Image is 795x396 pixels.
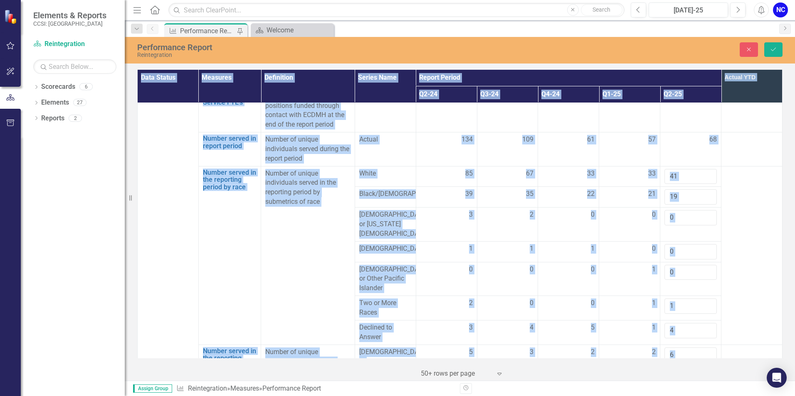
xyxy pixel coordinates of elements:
div: 2 [69,115,82,122]
span: [DEMOGRAPHIC_DATA] or [DEMOGRAPHIC_DATA] [359,347,412,376]
span: 0 [591,298,595,308]
a: Measures [230,384,259,392]
small: CCSI: [GEOGRAPHIC_DATA] [33,20,106,27]
span: 0 [469,265,473,274]
a: Elements [41,98,69,108]
span: 2 [591,347,595,357]
span: Elements & Reports [33,10,106,20]
span: 4 [530,323,533,332]
a: Welcome [253,25,332,35]
span: 2 [530,210,533,220]
button: [DATE]-25 [649,2,728,17]
span: [DEMOGRAPHIC_DATA] [359,244,412,254]
div: » » [176,384,454,394]
input: Search ClearPoint... [168,3,625,17]
span: 1 [652,323,656,332]
span: [DEMOGRAPHIC_DATA] or Other Pacific Islander [359,265,412,293]
span: 0 [652,244,656,254]
span: Declined to Answer [359,323,412,342]
span: 0 [530,298,533,308]
span: Actual [359,135,412,144]
a: Reintegration [188,384,227,392]
span: Two or More Races [359,298,412,318]
a: Scorecards [41,82,75,92]
span: 33 [648,169,656,178]
span: 39 [465,189,473,199]
div: [DATE]-25 [652,5,725,15]
div: Welcome [267,25,332,35]
a: Number served in the reporting period by race [203,169,257,191]
span: 3 [469,210,473,220]
span: 134 [462,135,473,144]
span: 61 [587,135,595,144]
div: Reintegration [137,52,499,58]
a: Number served in the reporting period by ethnicity [203,347,257,376]
span: 67 [526,169,533,178]
span: White [359,169,412,178]
span: 2 [652,347,656,357]
span: 0 [591,265,595,274]
span: 33 [587,169,595,178]
span: 5 [591,323,595,332]
a: Reports [41,114,64,123]
div: 27 [73,99,86,106]
a: Reintegration [33,39,116,49]
div: 6 [79,83,93,90]
span: Search [593,6,610,13]
img: ClearPoint Strategy [4,10,19,24]
div: Performance Report [137,43,499,52]
p: Number of unique individuals served in the reporting period by submetrics of ethnicity [265,347,351,385]
button: NC [773,2,788,17]
div: Performance Report [180,26,235,36]
span: 5 [469,347,473,357]
span: 0 [652,210,656,220]
span: 35 [526,189,533,199]
span: 68 [709,135,717,144]
span: 85 [465,169,473,178]
span: 1 [469,244,473,254]
span: Assign Group [133,384,172,393]
p: Number of FTE direct service positions funded through contact with ECDMH at the end of the report... [265,92,351,130]
span: 0 [591,210,595,220]
span: 21 [648,189,656,199]
span: 1 [652,298,656,308]
div: Open Intercom Messenger [767,368,787,388]
span: 2 [469,298,473,308]
button: Search [581,4,622,16]
span: [DEMOGRAPHIC_DATA] or [US_STATE][DEMOGRAPHIC_DATA] [359,210,412,239]
div: Performance Report [262,384,321,392]
span: 22 [587,189,595,199]
span: 57 [648,135,656,144]
span: 1 [530,244,533,254]
span: 0 [530,265,533,274]
span: Black/[DEMOGRAPHIC_DATA] [359,189,412,199]
p: Number of unique individuals served during the report period [265,135,351,164]
a: Number served in report period [203,135,257,149]
span: 3 [469,323,473,332]
a: Funded Direct Service FTE's [203,92,257,106]
span: 1 [591,244,595,254]
input: Search Below... [33,59,116,74]
span: 3 [530,347,533,357]
p: Number of unique individuals served in the reporting period by submetrics of race [265,169,351,207]
span: 1 [652,265,656,274]
span: 109 [522,135,533,144]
